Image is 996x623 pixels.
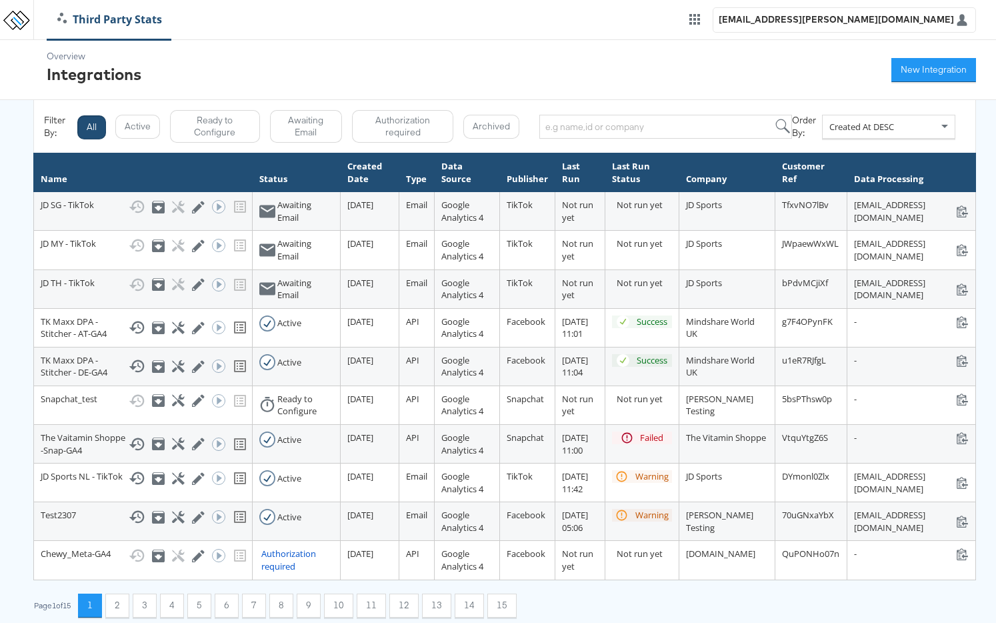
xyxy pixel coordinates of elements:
[829,121,894,133] span: Created At DESC
[441,199,483,223] span: Google Analytics 4
[347,277,373,289] span: [DATE]
[686,199,722,211] span: JD Sports
[277,356,301,369] div: Active
[719,13,954,26] div: [EMAIL_ADDRESS][PERSON_NAME][DOMAIN_NAME]
[637,316,667,328] div: Success
[637,354,667,367] div: Success
[406,354,419,366] span: API
[441,432,483,456] span: Google Analytics 4
[854,393,969,406] div: -
[269,594,293,618] button: 8
[555,153,605,192] th: Last Run
[347,354,373,366] span: [DATE]
[41,393,245,409] div: Snapchat_test
[277,199,333,223] div: Awaiting Email
[232,470,248,486] svg: View missing tracking codes
[277,472,301,485] div: Active
[277,434,301,446] div: Active
[347,509,373,521] span: [DATE]
[47,50,141,63] div: Overview
[854,237,969,262] div: [EMAIL_ADDRESS][DOMAIN_NAME]
[686,393,753,418] span: [PERSON_NAME] Testing
[686,548,755,560] span: [DOMAIN_NAME]
[232,436,248,452] svg: View missing tracking codes
[507,432,544,444] span: Snapchat
[507,509,545,521] span: Facebook
[686,277,722,289] span: JD Sports
[41,277,245,293] div: JD TH - TikTok
[441,548,483,572] span: Google Analytics 4
[270,110,342,143] button: Awaiting Email
[406,470,427,482] span: Email
[507,237,533,249] span: TikTok
[34,153,253,192] th: Name
[854,354,969,367] div: -
[782,354,826,366] span: u1eR7RJfgL
[389,594,419,618] button: 12
[854,509,969,534] div: [EMAIL_ADDRESS][DOMAIN_NAME]
[406,393,419,405] span: API
[347,199,373,211] span: [DATE]
[47,12,172,27] a: Third Party Stats
[487,594,517,618] button: 15
[347,548,373,560] span: [DATE]
[347,470,373,482] span: [DATE]
[782,509,834,521] span: 70uGNxaYbX
[160,594,184,618] button: 4
[782,548,839,560] span: QuPONHo07n
[406,237,427,249] span: Email
[686,509,753,534] span: [PERSON_NAME] Testing
[406,509,427,521] span: Email
[406,199,427,211] span: Email
[77,115,106,139] button: All
[854,548,969,560] div: -
[617,393,671,406] div: Not run yet
[406,548,419,560] span: API
[507,393,544,405] span: Snapchat
[792,114,822,139] div: Order By:
[41,432,245,456] div: The Vaitamin Shoppe -Snap-GA4
[500,153,555,192] th: Publisher
[640,432,663,444] div: Failed
[686,354,755,379] span: Mindshare World UK
[507,354,545,366] span: Facebook
[562,509,588,534] span: [DATE] 05:06
[347,393,373,405] span: [DATE]
[782,470,829,482] span: DYmonl0Zlx
[406,432,419,444] span: API
[357,594,386,618] button: 11
[41,316,245,340] div: TK Maxx DPA - Stitcher - AT-GA4
[617,199,671,211] div: Not run yet
[441,393,483,418] span: Google Analytics 4
[78,594,102,618] button: 1
[105,594,129,618] button: 2
[507,199,533,211] span: TikTok
[215,594,239,618] button: 6
[686,470,722,482] span: JD Sports
[455,594,484,618] button: 14
[352,110,453,143] button: Authorization required
[635,470,669,483] div: Warning
[686,237,722,249] span: JD Sports
[187,594,211,618] button: 5
[635,509,669,522] div: Warning
[441,277,483,301] span: Google Analytics 4
[253,153,341,192] th: Status
[775,153,847,192] th: Customer Ref
[854,277,969,301] div: [EMAIL_ADDRESS][DOMAIN_NAME]
[562,237,593,262] span: Not run yet
[507,470,533,482] span: TikTok
[399,153,435,192] th: Type
[782,277,828,289] span: bPdvMCjiXf
[41,354,245,379] div: TK Maxx DPA - Stitcher - DE-GA4
[261,548,333,572] div: Authorization required
[232,320,248,336] svg: View missing tracking codes
[232,358,248,374] svg: View missing tracking codes
[782,316,833,328] span: g7F4OPynFK
[41,470,245,486] div: JD Sports NL - TikTok
[33,601,71,610] div: Page 1 of 15
[133,594,157,618] button: 3
[340,153,399,192] th: Created Date
[115,115,160,139] button: Active
[441,354,483,379] span: Google Analytics 4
